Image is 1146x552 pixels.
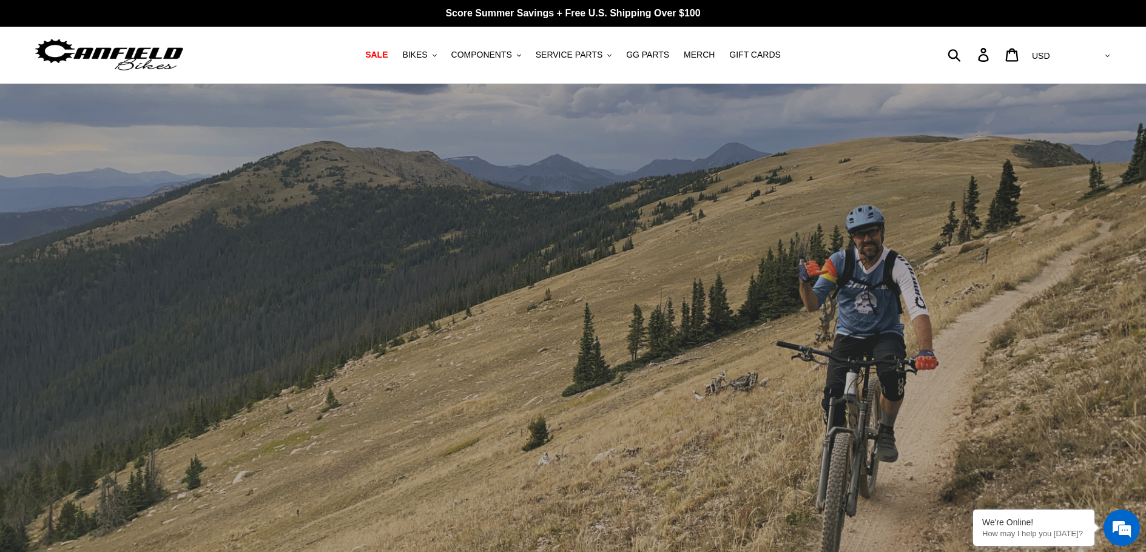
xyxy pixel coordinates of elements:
[723,47,787,63] a: GIFT CARDS
[402,50,427,60] span: BIKES
[536,50,602,60] span: SERVICE PARTS
[451,50,512,60] span: COMPONENTS
[684,50,715,60] span: MERCH
[620,47,675,63] a: GG PARTS
[396,47,442,63] button: BIKES
[626,50,669,60] span: GG PARTS
[982,529,1085,538] p: How may I help you today?
[365,50,388,60] span: SALE
[359,47,394,63] a: SALE
[678,47,721,63] a: MERCH
[445,47,527,63] button: COMPONENTS
[530,47,618,63] button: SERVICE PARTS
[33,36,185,74] img: Canfield Bikes
[729,50,781,60] span: GIFT CARDS
[982,517,1085,527] div: We're Online!
[954,41,985,68] input: Search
